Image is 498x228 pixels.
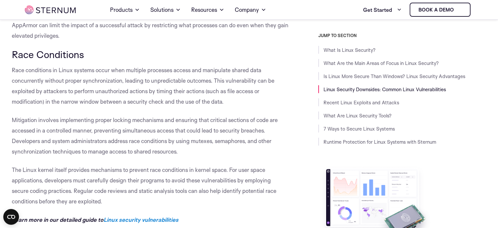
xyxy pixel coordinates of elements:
a: What Are the Main Areas of Focus in Linux Security? [323,60,439,66]
a: Linux security vulnerabilities [103,216,178,223]
button: Open CMP widget [3,209,19,225]
span: Race Conditions [12,48,84,60]
a: Solutions [150,1,181,19]
a: 7 Ways to Secure Linux Systems [323,126,395,132]
i: Learn more in our detailed guide to [12,216,178,223]
a: Book a demo [410,3,470,17]
a: Products [110,1,140,19]
a: Is Linux More Secure Than Windows? Linux Security Advantages [323,73,465,79]
img: sternum iot [25,6,76,14]
a: What Are Linux Security Tools? [323,113,392,119]
a: Company [235,1,266,19]
a: Recent Linux Exploits and Attacks [323,99,399,106]
a: Linux Security Downsides: Common Linux Vulnerabilities [323,86,446,93]
a: Resources [191,1,224,19]
a: Get Started [363,3,402,16]
a: Runtime Protection for Linux Systems with Sternum [323,139,436,145]
span: Race conditions in Linux systems occur when multiple processes access and manipulate shared data ... [12,67,274,105]
a: What Is Linux Security? [323,47,376,53]
span: Mitigation involves implementing proper locking mechanisms and ensuring that critical sections of... [12,116,278,155]
img: sternum iot [456,7,462,12]
span: The Linux kernel itself provides mechanisms to prevent race conditions in kernel space. For user ... [12,166,276,205]
h3: JUMP TO SECTION [318,33,487,38]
